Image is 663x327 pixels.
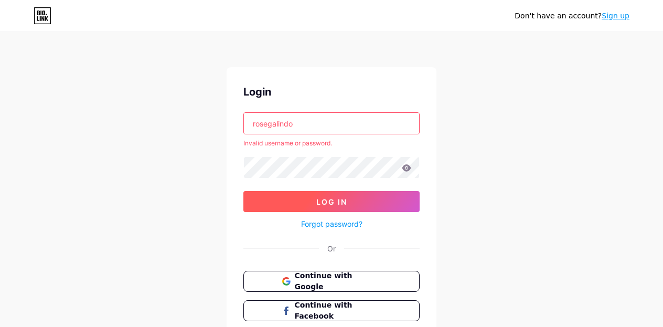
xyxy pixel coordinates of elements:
button: Continue with Google [243,271,420,292]
a: Forgot password? [301,218,362,229]
input: Username [244,113,419,134]
button: Continue with Facebook [243,300,420,321]
div: Login [243,84,420,100]
div: Or [327,243,336,254]
button: Log In [243,191,420,212]
span: Continue with Facebook [295,300,381,322]
span: Continue with Google [295,270,381,292]
div: Invalid username or password. [243,139,420,148]
span: Log In [316,197,347,206]
a: Sign up [602,12,629,20]
div: Don't have an account? [515,10,629,22]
